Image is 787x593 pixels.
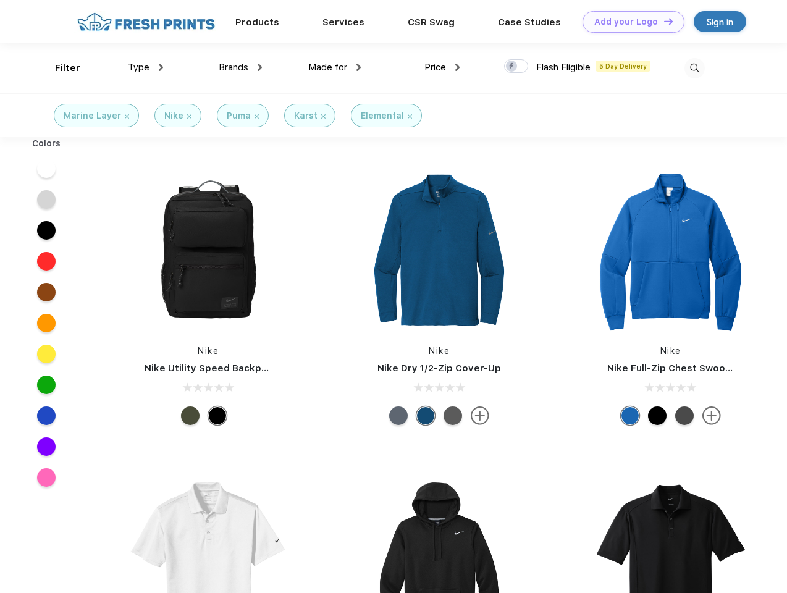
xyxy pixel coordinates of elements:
[235,17,279,28] a: Products
[321,114,326,119] img: filter_cancel.svg
[181,406,200,425] div: Cargo Khaki
[187,114,191,119] img: filter_cancel.svg
[208,406,227,425] div: Black
[621,406,639,425] div: Royal
[596,61,650,72] span: 5 Day Delivery
[308,62,347,73] span: Made for
[361,109,404,122] div: Elemental
[322,17,364,28] a: Services
[356,64,361,71] img: dropdown.png
[589,168,753,332] img: func=resize&h=266
[55,61,80,75] div: Filter
[444,406,462,425] div: Black Heather
[258,64,262,71] img: dropdown.png
[536,62,591,73] span: Flash Eligible
[74,11,219,33] img: fo%20logo%202.webp
[23,137,70,150] div: Colors
[128,62,149,73] span: Type
[416,406,435,425] div: Gym Blue
[702,406,721,425] img: more.svg
[227,109,251,122] div: Puma
[694,11,746,32] a: Sign in
[664,18,673,25] img: DT
[126,168,290,332] img: func=resize&h=266
[471,406,489,425] img: more.svg
[408,114,412,119] img: filter_cancel.svg
[408,17,455,28] a: CSR Swag
[648,406,667,425] div: Black
[707,15,733,29] div: Sign in
[377,363,501,374] a: Nike Dry 1/2-Zip Cover-Up
[255,114,259,119] img: filter_cancel.svg
[164,109,183,122] div: Nike
[607,363,772,374] a: Nike Full-Zip Chest Swoosh Jacket
[145,363,278,374] a: Nike Utility Speed Backpack
[660,346,681,356] a: Nike
[429,346,450,356] a: Nike
[198,346,219,356] a: Nike
[219,62,248,73] span: Brands
[684,58,705,78] img: desktop_search.svg
[294,109,318,122] div: Karst
[594,17,658,27] div: Add your Logo
[125,114,129,119] img: filter_cancel.svg
[675,406,694,425] div: Anthracite
[424,62,446,73] span: Price
[455,64,460,71] img: dropdown.png
[389,406,408,425] div: Navy Heather
[159,64,163,71] img: dropdown.png
[357,168,521,332] img: func=resize&h=266
[64,109,121,122] div: Marine Layer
